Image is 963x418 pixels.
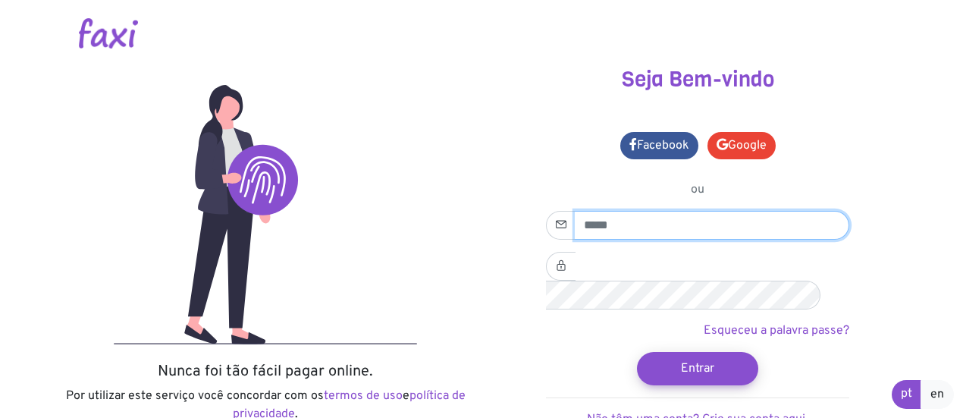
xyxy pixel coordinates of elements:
[546,181,849,199] p: ou
[704,323,849,338] a: Esqueceu a palavra passe?
[493,67,902,93] h3: Seja Bem-vindo
[892,380,921,409] a: pt
[921,380,954,409] a: en
[324,388,403,404] a: termos de uso
[61,363,470,381] h5: Nunca foi tão fácil pagar online.
[620,132,698,159] a: Facebook
[707,132,776,159] a: Google
[637,352,758,385] button: Entrar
